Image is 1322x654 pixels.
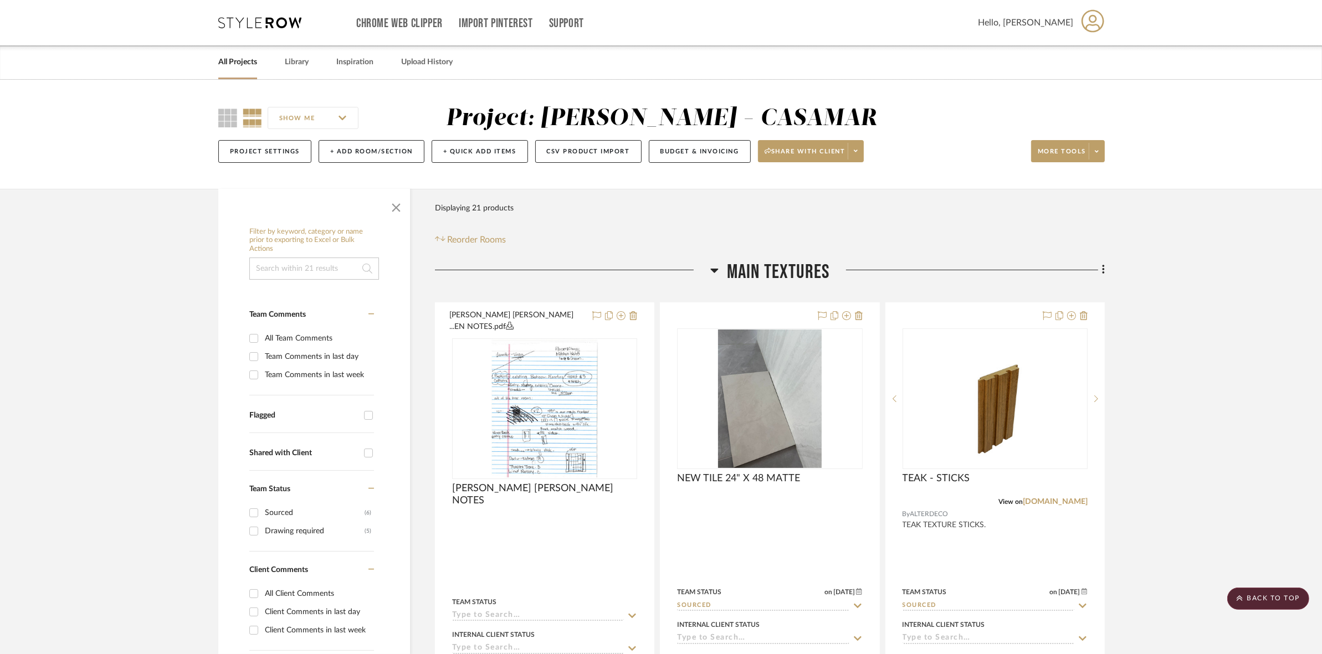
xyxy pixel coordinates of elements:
[677,620,760,630] div: Internal Client Status
[998,498,1023,505] span: View on
[265,603,371,621] div: Client Comments in last day
[1023,498,1088,506] a: [DOMAIN_NAME]
[249,411,358,420] div: Flagged
[265,366,371,384] div: Team Comments in last week
[356,19,443,28] a: Chrome Web Clipper
[903,509,910,519] span: By
[452,597,496,607] div: Team Status
[758,140,864,162] button: Share with client
[265,621,371,639] div: Client Comments in last week
[459,19,533,28] a: Import Pinterest
[978,16,1073,29] span: Hello, [PERSON_NAME]
[903,329,1087,468] div: 0
[1050,589,1058,595] span: on
[218,140,311,163] button: Project Settings
[910,509,949,519] span: ALTERDECO
[449,310,586,333] button: [PERSON_NAME] [PERSON_NAME] ...EN NOTES.pdf
[218,55,257,70] a: All Projects
[249,228,379,254] h6: Filter by keyword, category or name prior to exporting to Excel or Bulk Actions
[249,449,358,458] div: Shared with Client
[448,233,506,246] span: Reorder Rooms
[903,587,947,597] div: Team Status
[249,566,308,574] span: Client Comments
[824,589,832,595] span: on
[903,620,985,630] div: Internal Client Status
[677,634,849,644] input: Type to Search…
[649,140,751,163] button: Budget & Invoicing
[249,485,290,493] span: Team Status
[265,504,365,522] div: Sourced
[677,472,800,485] span: NEW TILE 24" X 48 MATTE
[285,55,309,70] a: Library
[265,329,371,347] div: All Team Comments
[1227,588,1309,610] scroll-to-top-button: BACK TO TOP
[319,140,424,163] button: + Add Room/Section
[940,329,1051,468] img: TEAK - STICKS
[265,348,371,365] div: Team Comments in last day
[249,311,306,318] span: Team Comments
[452,482,637,507] span: [PERSON_NAME] [PERSON_NAME] NOTES
[903,601,1074,611] input: Type to Search…
[677,601,849,611] input: Type to Search…
[765,147,846,164] span: Share with client
[491,339,598,478] img: JEN JEN NOTES
[535,140,642,163] button: CSV Product Import
[385,194,407,217] button: Close
[435,197,514,219] div: Displaying 21 products
[1038,147,1086,164] span: More tools
[903,634,1074,644] input: Type to Search…
[435,233,506,246] button: Reorder Rooms
[365,504,371,522] div: (6)
[718,329,822,468] img: NEW TILE 24" X 48 MATTE
[401,55,453,70] a: Upload History
[452,630,535,640] div: Internal Client Status
[1058,588,1082,596] span: [DATE]
[265,585,371,602] div: All Client Comments
[1031,140,1105,162] button: More tools
[249,258,379,280] input: Search within 21 results
[832,588,856,596] span: [DATE]
[265,522,365,540] div: Drawing required
[336,55,373,70] a: Inspiration
[549,19,584,28] a: Support
[677,587,721,597] div: Team Status
[903,472,970,485] span: TEAK - STICKS
[727,260,830,284] span: MAIN TEXTURES
[446,107,877,130] div: Project: [PERSON_NAME] - CASAMAR
[452,643,624,654] input: Type to Search…
[432,140,528,163] button: + Quick Add Items
[452,611,624,621] input: Type to Search…
[365,522,371,540] div: (5)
